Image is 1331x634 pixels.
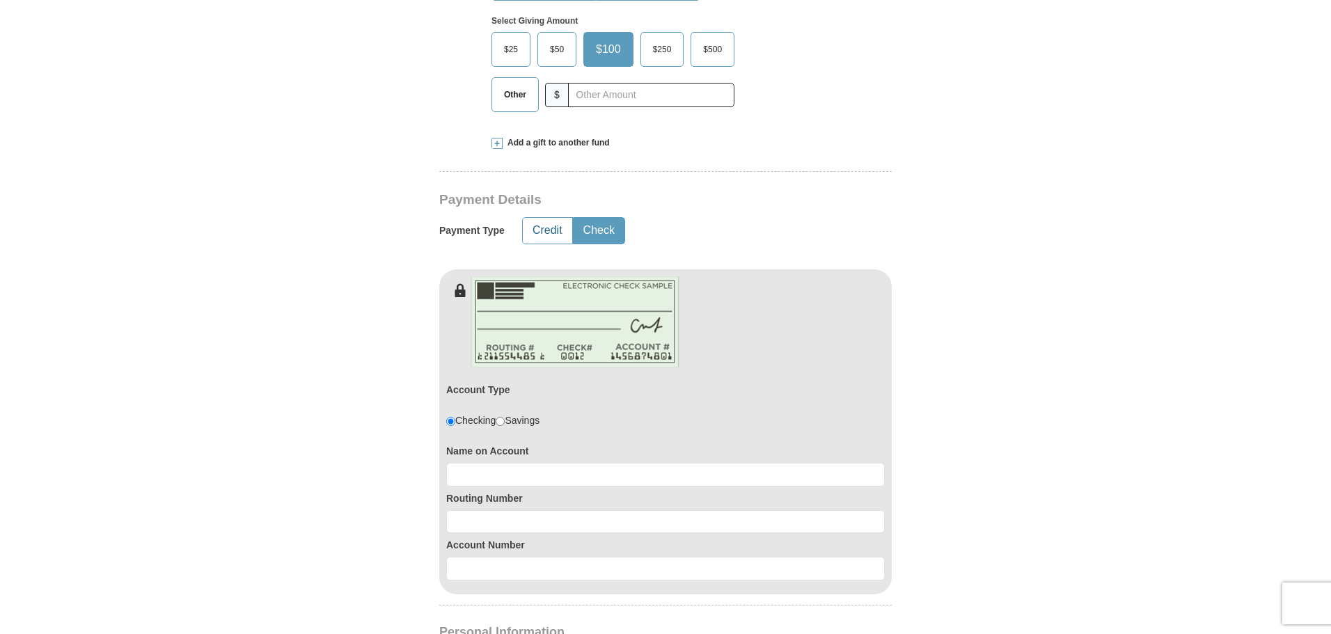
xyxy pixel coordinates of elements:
[446,383,510,397] label: Account Type
[497,39,525,60] span: $25
[543,39,571,60] span: $50
[503,137,610,149] span: Add a gift to another fund
[646,39,679,60] span: $250
[446,491,885,505] label: Routing Number
[471,276,679,367] img: check-en.png
[439,225,505,237] h5: Payment Type
[497,84,533,105] span: Other
[545,83,569,107] span: $
[446,413,540,427] div: Checking Savings
[568,83,734,107] input: Other Amount
[696,39,729,60] span: $500
[446,538,885,552] label: Account Number
[589,39,628,60] span: $100
[523,218,572,244] button: Credit
[491,16,578,26] strong: Select Giving Amount
[446,444,885,458] label: Name on Account
[574,218,624,244] button: Check
[439,192,794,208] h3: Payment Details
